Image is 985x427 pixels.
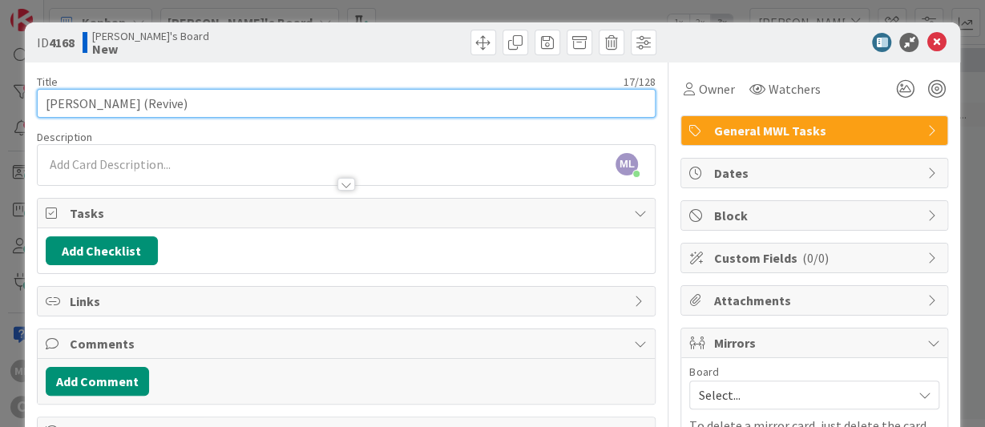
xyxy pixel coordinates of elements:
[698,384,903,406] span: Select...
[70,203,627,223] span: Tasks
[70,292,627,311] span: Links
[713,248,918,268] span: Custom Fields
[713,333,918,352] span: Mirrors
[37,89,656,118] input: type card name here...
[46,367,149,396] button: Add Comment
[70,334,627,353] span: Comments
[37,130,92,144] span: Description
[616,153,638,175] span: ML
[713,291,918,310] span: Attachments
[768,79,820,99] span: Watchers
[713,163,918,183] span: Dates
[37,75,58,89] label: Title
[92,30,209,42] span: [PERSON_NAME]'s Board
[801,250,828,266] span: ( 0/0 )
[689,366,718,377] span: Board
[63,75,656,89] div: 17 / 128
[92,42,209,55] b: New
[698,79,734,99] span: Owner
[37,33,75,52] span: ID
[46,236,158,265] button: Add Checklist
[713,206,918,225] span: Block
[713,121,918,140] span: General MWL Tasks
[49,34,75,50] b: 4168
